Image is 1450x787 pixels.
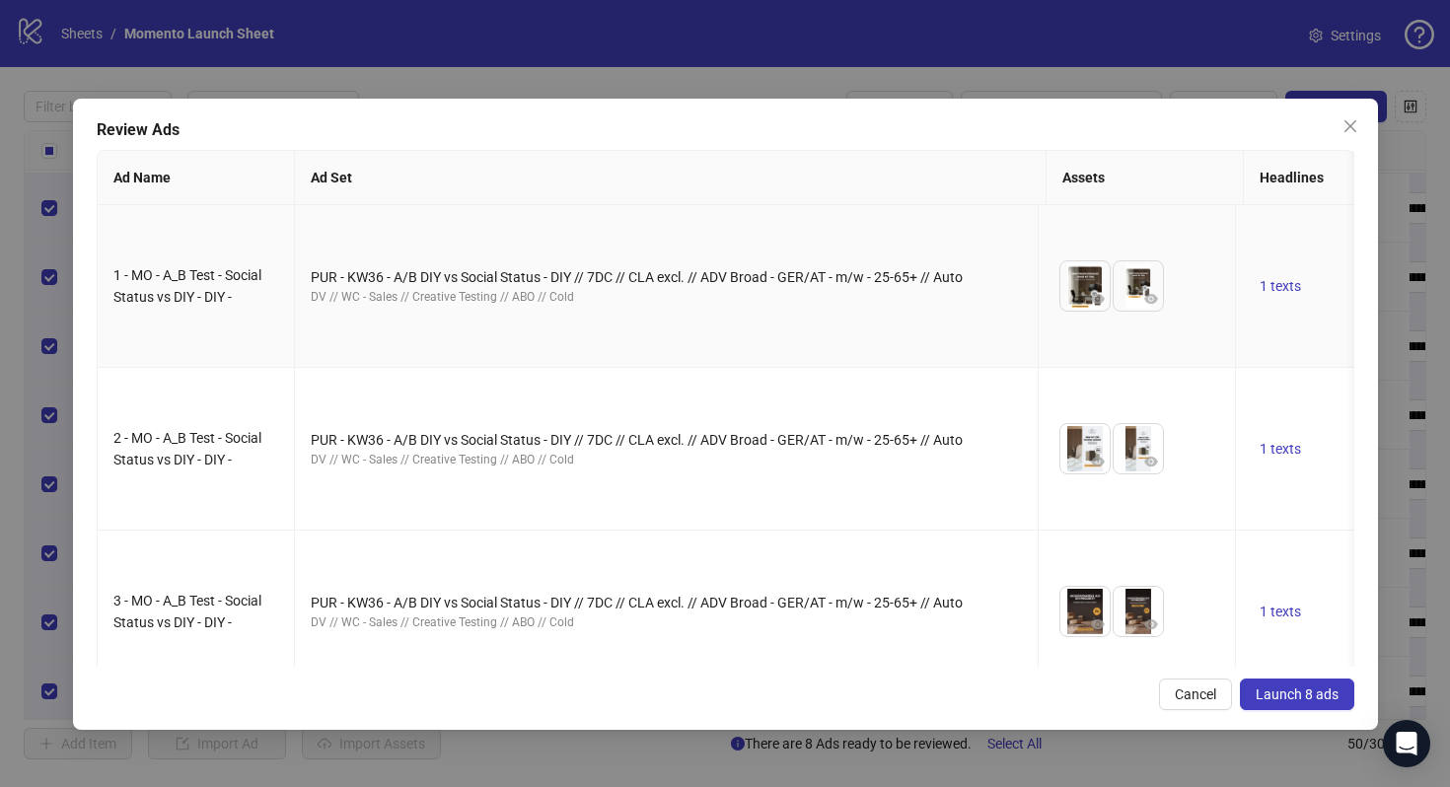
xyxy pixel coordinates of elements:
span: Cancel [1175,686,1216,702]
span: eye [1091,455,1105,468]
span: 2 - MO - A_B Test - Social Status vs DIY - DIY - [113,430,261,467]
th: Headlines [1244,151,1441,205]
button: Preview [1139,612,1163,636]
button: Preview [1086,287,1110,311]
span: eye [1091,292,1105,306]
span: 1 texts [1260,278,1301,294]
div: PUR - KW36 - A/B DIY vs Social Status - DIY // 7DC // CLA excl. // ADV Broad - GER/AT - m/w - 25-... [311,266,1022,288]
button: Preview [1139,287,1163,311]
div: DV // WC - Sales // Creative Testing // ABO // Cold [311,613,1022,632]
img: Asset 1 [1060,261,1110,311]
th: Ad Set [295,151,1047,205]
span: close [1342,118,1358,134]
div: PUR - KW36 - A/B DIY vs Social Status - DIY // 7DC // CLA excl. // ADV Broad - GER/AT - m/w - 25-... [311,429,1022,451]
button: Close [1335,110,1366,142]
span: Launch 8 ads [1256,686,1339,702]
button: 1 texts [1252,600,1309,623]
button: Launch 8 ads [1240,679,1354,710]
div: DV // WC - Sales // Creative Testing // ABO // Cold [311,451,1022,469]
span: eye [1144,292,1158,306]
th: Assets [1047,151,1244,205]
img: Asset 2 [1114,587,1163,636]
span: eye [1144,455,1158,468]
button: Preview [1086,450,1110,473]
th: Ad Name [98,151,295,205]
img: Asset 2 [1114,424,1163,473]
button: Preview [1139,450,1163,473]
div: Review Ads [97,118,1354,142]
button: 1 texts [1252,274,1309,298]
button: Preview [1086,612,1110,636]
span: 1 - MO - A_B Test - Social Status vs DIY - DIY - [113,267,261,305]
button: 1 texts [1252,437,1309,461]
div: PUR - KW36 - A/B DIY vs Social Status - DIY // 7DC // CLA excl. // ADV Broad - GER/AT - m/w - 25-... [311,592,1022,613]
span: 1 texts [1260,604,1301,619]
div: Open Intercom Messenger [1383,720,1430,767]
span: eye [1144,617,1158,631]
img: Asset 2 [1114,261,1163,311]
button: Cancel [1159,679,1232,710]
span: 1 texts [1260,441,1301,457]
span: eye [1091,617,1105,631]
div: DV // WC - Sales // Creative Testing // ABO // Cold [311,288,1022,307]
img: Asset 1 [1060,424,1110,473]
span: 3 - MO - A_B Test - Social Status vs DIY - DIY - [113,593,261,630]
img: Asset 1 [1060,587,1110,636]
